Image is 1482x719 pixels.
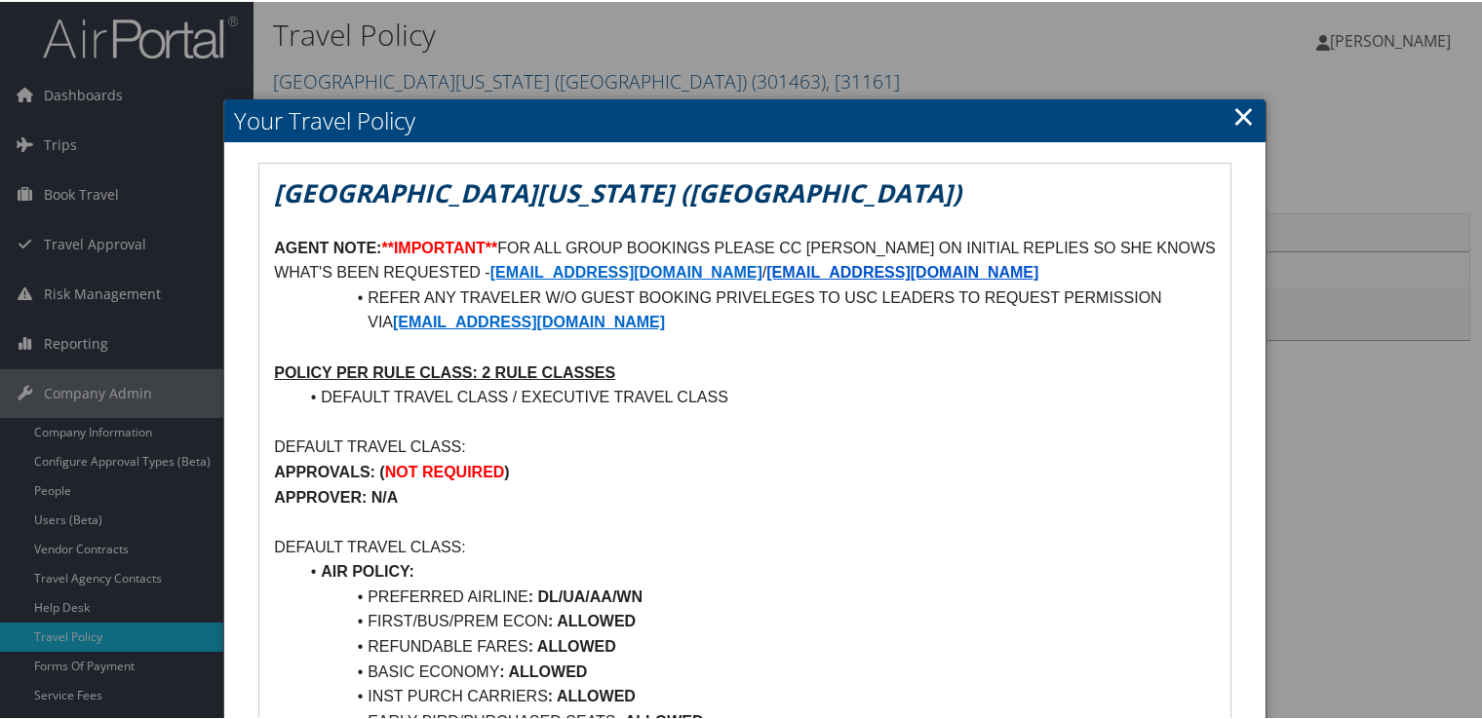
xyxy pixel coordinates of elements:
li: PREFERRED AIRLINE [297,583,1216,608]
strong: AIR POLICY: [321,561,414,578]
li: REFER ANY TRAVELER W/O GUEST BOOKING PRIVELEGES TO USC LEADERS TO REQUEST PERMISSION VIA [297,284,1216,333]
li: DEFAULT TRAVEL CLASS / EXECUTIVE TRAVEL CLASS [297,383,1216,408]
a: [EMAIL_ADDRESS][DOMAIN_NAME] [393,312,665,328]
p: DEFAULT TRAVEL CLASS: [274,533,1216,558]
p: DEFAULT TRAVEL CLASS: [274,433,1216,458]
h2: Your Travel Policy [224,97,1266,140]
a: Close [1232,95,1255,133]
strong: NOT REQUIRED [385,462,505,478]
li: INST PURCH CARRIERS [297,682,1216,707]
p: FOR ALL GROUP BOOKINGS PLEASE CC [PERSON_NAME] ON INITIAL REPLIES SO SHE KNOWS WHAT'S BEEN REQUES... [274,234,1216,284]
em: [GEOGRAPHIC_DATA][US_STATE] ([GEOGRAPHIC_DATA]) [274,173,961,208]
li: REFUNDABLE FARES [297,632,1216,658]
u: POLICY PER RULE CLASS: 2 RULE CLASSES [274,362,615,379]
li: FIRST/BUS/PREM ECON [297,607,1216,632]
strong: : ALLOWED [528,636,616,653]
li: BASIC ECONOMY [297,658,1216,683]
a: [EMAIL_ADDRESS][DOMAIN_NAME] [490,262,762,279]
strong: APPROVER: N/A [274,487,398,504]
strong: AGENT NOTE: [274,238,381,254]
strong: : ALLOWED [548,686,636,702]
a: [EMAIL_ADDRESS][DOMAIN_NAME] [766,262,1038,279]
strong: : ALLOWED [548,611,636,627]
strong: : DL/UA/AA/WN [528,587,643,603]
strong: ) [504,462,509,478]
strong: : ALLOWED [499,662,587,678]
strong: APPROVALS: ( [274,462,384,478]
